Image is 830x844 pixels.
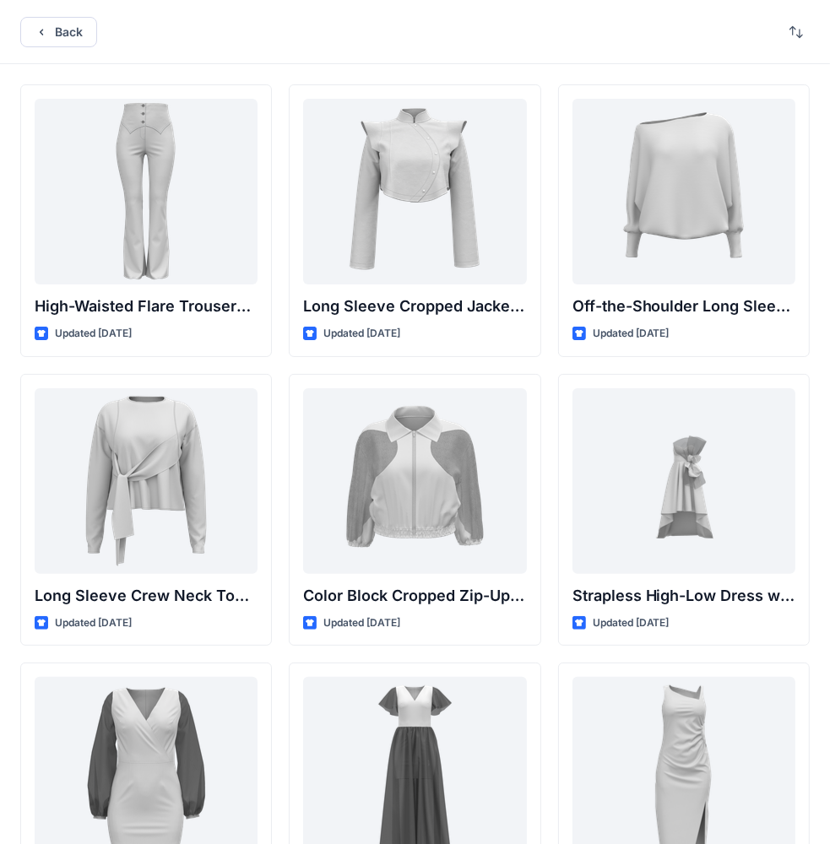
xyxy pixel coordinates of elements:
p: Updated [DATE] [593,614,670,632]
p: Off-the-Shoulder Long Sleeve Top [572,295,795,318]
p: Strapless High-Low Dress with Side Bow Detail [572,584,795,608]
p: Updated [DATE] [323,325,400,343]
p: Long Sleeve Crew Neck Top with Asymmetrical Tie Detail [35,584,258,608]
p: Long Sleeve Cropped Jacket with Mandarin Collar and Shoulder Detail [303,295,526,318]
p: Color Block Cropped Zip-Up Jacket with Sheer Sleeves [303,584,526,608]
a: High-Waisted Flare Trousers with Button Detail [35,99,258,284]
a: Long Sleeve Cropped Jacket with Mandarin Collar and Shoulder Detail [303,99,526,284]
p: High-Waisted Flare Trousers with Button Detail [35,295,258,318]
a: Color Block Cropped Zip-Up Jacket with Sheer Sleeves [303,388,526,574]
a: Long Sleeve Crew Neck Top with Asymmetrical Tie Detail [35,388,258,574]
a: Strapless High-Low Dress with Side Bow Detail [572,388,795,574]
p: Updated [DATE] [55,325,132,343]
a: Off-the-Shoulder Long Sleeve Top [572,99,795,284]
p: Updated [DATE] [323,614,400,632]
button: Back [20,17,97,47]
p: Updated [DATE] [593,325,670,343]
p: Updated [DATE] [55,614,132,632]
